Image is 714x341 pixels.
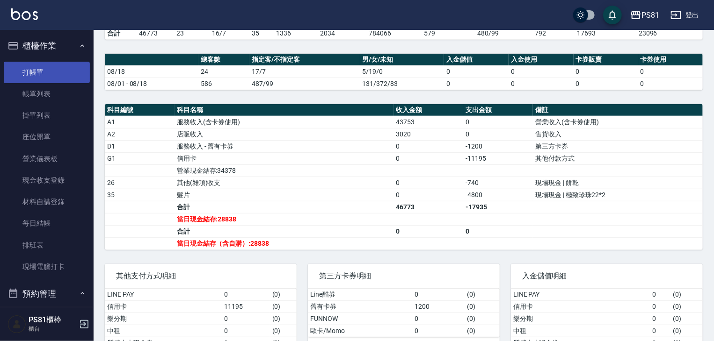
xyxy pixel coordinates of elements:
[394,140,464,152] td: 0
[4,234,90,256] a: 排班表
[4,213,90,234] a: 每日結帳
[394,177,464,189] td: 0
[394,201,464,213] td: 46773
[175,189,394,201] td: 髮片
[603,6,622,24] button: save
[511,325,650,337] td: 中租
[137,27,174,39] td: 46773
[650,289,671,301] td: 0
[4,126,90,148] a: 座位開單
[511,289,650,301] td: LINE PAY
[29,325,76,333] p: 櫃台
[4,191,90,213] a: 材料自購登錄
[274,27,318,39] td: 1336
[394,225,464,237] td: 0
[222,313,270,325] td: 0
[413,325,465,337] td: 0
[360,65,444,78] td: 5/19/0
[105,300,222,313] td: 信用卡
[627,6,663,25] button: PS81
[116,271,285,281] span: 其他支付方式明細
[4,34,90,58] button: 櫃檯作業
[270,325,297,337] td: ( 0 )
[175,225,394,237] td: 合計
[475,27,532,39] td: 480/99
[175,201,394,213] td: 合計
[638,78,703,90] td: 0
[465,325,500,337] td: ( 0 )
[105,78,198,90] td: 08/01 - 08/18
[175,237,394,249] td: 當日現金結存（含自購）:28838
[641,9,659,21] div: PS81
[463,189,533,201] td: -4800
[105,128,175,140] td: A2
[105,27,137,39] td: 合計
[511,300,650,313] td: 信用卡
[29,315,76,325] h5: PS81櫃檯
[533,189,703,201] td: 現場現金 | 極致珍珠22*2
[465,300,500,313] td: ( 0 )
[270,313,297,325] td: ( 0 )
[174,27,210,39] td: 23
[4,170,90,191] a: 現金收支登錄
[270,300,297,313] td: ( 0 )
[574,54,638,66] th: 卡券販賣
[222,300,270,313] td: 11195
[270,289,297,301] td: ( 0 )
[366,27,422,39] td: 784066
[667,7,703,24] button: 登出
[210,27,249,39] td: 16/7
[105,65,198,78] td: 08/18
[105,104,175,116] th: 科目編號
[175,152,394,164] td: 信用卡
[463,152,533,164] td: -11195
[308,289,413,301] td: Line酷券
[4,148,90,170] a: 營業儀表板
[308,300,413,313] td: 舊有卡券
[574,78,638,90] td: 0
[105,104,703,250] table: a dense table
[4,83,90,105] a: 帳單列表
[360,54,444,66] th: 男/女/未知
[650,300,671,313] td: 0
[509,78,573,90] td: 0
[533,116,703,128] td: 營業收入(含卡券使用)
[463,128,533,140] td: 0
[198,78,249,90] td: 586
[105,189,175,201] td: 35
[463,201,533,213] td: -17935
[4,282,90,306] button: 預約管理
[4,62,90,83] a: 打帳單
[422,27,475,39] td: 579
[249,65,360,78] td: 17/7
[533,152,703,164] td: 其他付款方式
[522,271,692,281] span: 入金儲值明細
[463,140,533,152] td: -1200
[175,213,394,225] td: 當日現金結存:28838
[465,313,500,325] td: ( 0 )
[413,313,465,325] td: 0
[533,140,703,152] td: 第三方卡券
[4,256,90,277] a: 現場電腦打卡
[105,140,175,152] td: D1
[671,325,703,337] td: ( 0 )
[463,225,533,237] td: 0
[650,325,671,337] td: 0
[509,54,573,66] th: 入金使用
[175,116,394,128] td: 服務收入(含卡券使用)
[444,65,509,78] td: 0
[175,128,394,140] td: 店販收入
[463,177,533,189] td: -740
[105,116,175,128] td: A1
[638,54,703,66] th: 卡券使用
[394,189,464,201] td: 0
[511,313,650,325] td: 樂分期
[7,315,26,334] img: Person
[105,289,222,301] td: LINE PAY
[105,313,222,325] td: 樂分期
[575,27,636,39] td: 17693
[532,27,575,39] td: 792
[671,300,703,313] td: ( 0 )
[394,116,464,128] td: 43753
[249,78,360,90] td: 487/99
